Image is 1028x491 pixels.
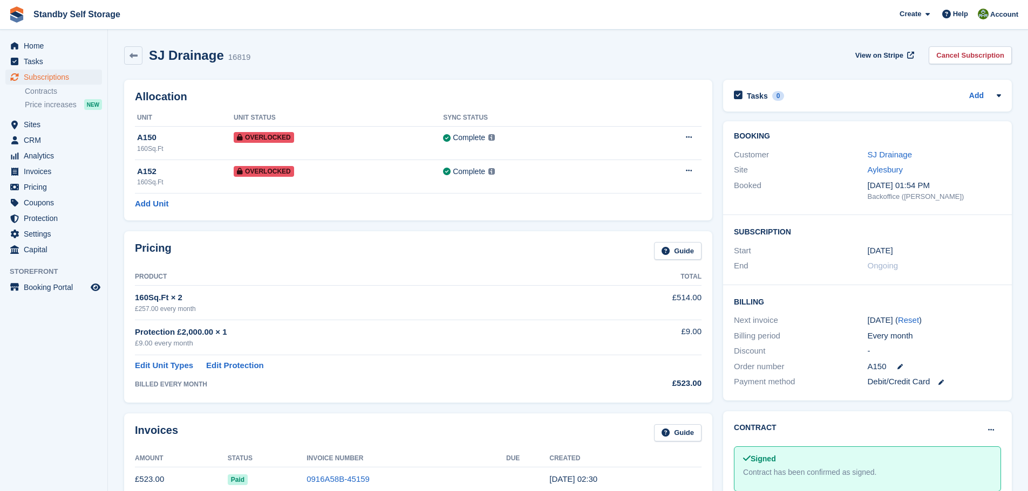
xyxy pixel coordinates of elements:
th: Amount [135,450,228,467]
span: Storefront [10,266,107,277]
div: Complete [453,132,485,143]
div: Every month [868,330,1001,342]
div: £523.00 [597,377,702,390]
a: menu [5,242,102,257]
img: icon-info-grey-7440780725fd019a000dd9b08b2336e03edf1995a4989e88bcd33f0948082b44.svg [488,168,495,175]
div: 16819 [228,51,251,64]
a: Preview store [89,281,102,294]
th: Created [549,450,702,467]
a: Contracts [25,86,102,96]
time: 2023-05-01 00:00:00 UTC [868,245,893,257]
div: [DATE] ( ) [868,314,1001,327]
div: Payment method [734,376,867,388]
h2: Contract [734,422,777,433]
span: Settings [24,226,88,241]
a: menu [5,280,102,295]
img: icon-info-grey-7440780725fd019a000dd9b08b2336e03edf1995a4989e88bcd33f0948082b44.svg [488,134,495,141]
span: Ongoing [868,261,898,270]
a: 0916A58B-45159 [307,474,370,483]
th: Due [506,450,549,467]
th: Total [597,268,702,286]
span: Protection [24,211,88,226]
span: CRM [24,133,88,148]
div: [DATE] 01:54 PM [868,179,1001,192]
div: Contract has been confirmed as signed. [743,467,992,478]
div: A152 [137,165,234,178]
span: Sites [24,117,88,132]
div: Protection £2,000.00 × 1 [135,326,597,338]
div: Backoffice ([PERSON_NAME]) [868,191,1001,202]
h2: Allocation [135,91,702,103]
div: Discount [734,345,867,357]
h2: Pricing [135,242,172,260]
th: Unit Status [234,109,443,127]
h2: Billing [734,296,1001,307]
div: £257.00 every month [135,304,597,314]
th: Status [228,450,307,467]
a: menu [5,211,102,226]
div: Site [734,164,867,176]
span: Coupons [24,195,88,210]
div: A150 [137,132,234,144]
a: Edit Unit Types [135,359,193,372]
a: Cancel Subscription [929,46,1012,64]
span: Help [953,9,968,19]
td: £514.00 [597,286,702,320]
a: Reset [898,315,919,324]
a: menu [5,54,102,69]
th: Sync Status [443,109,623,127]
a: View on Stripe [851,46,916,64]
span: A150 [868,361,887,373]
time: 2025-08-01 01:30:06 UTC [549,474,597,483]
span: Account [990,9,1018,20]
div: - [868,345,1001,357]
div: NEW [84,99,102,110]
span: Capital [24,242,88,257]
a: SJ Drainage [868,150,913,159]
div: £9.00 every month [135,338,597,349]
div: BILLED EVERY MONTH [135,379,597,389]
a: menu [5,179,102,195]
span: Paid [228,474,248,485]
h2: Subscription [734,226,1001,237]
div: Order number [734,361,867,373]
a: menu [5,164,102,179]
h2: Invoices [135,424,178,442]
span: Overlocked [234,132,294,143]
span: Price increases [25,100,77,110]
a: Add [969,90,984,102]
h2: SJ Drainage [149,48,224,63]
a: Standby Self Storage [29,5,125,23]
td: £9.00 [597,320,702,355]
span: Pricing [24,179,88,195]
div: 160Sq.Ft [137,144,234,154]
th: Invoice Number [307,450,506,467]
span: Analytics [24,148,88,163]
div: Next invoice [734,314,867,327]
span: Overlocked [234,166,294,177]
a: menu [5,226,102,241]
span: Home [24,38,88,53]
a: Add Unit [135,198,168,210]
span: Booking Portal [24,280,88,295]
div: End [734,260,867,272]
div: Complete [453,166,485,177]
span: Invoices [24,164,88,179]
img: Steve Hambridge [978,9,989,19]
img: stora-icon-8386f47178a22dfd0bd8f6a31ec36ba5ce8667c1dd55bd0f319d3a0aa187defe.svg [9,6,25,23]
a: Edit Protection [206,359,264,372]
div: 0 [772,91,785,101]
th: Unit [135,109,234,127]
div: Signed [743,453,992,465]
a: Aylesbury [868,165,903,174]
a: Price increases NEW [25,99,102,110]
div: Debit/Credit Card [868,376,1001,388]
div: Billing period [734,330,867,342]
h2: Tasks [747,91,768,101]
a: menu [5,195,102,210]
a: Guide [654,242,702,260]
span: Subscriptions [24,70,88,85]
a: menu [5,70,102,85]
a: menu [5,133,102,148]
div: Customer [734,149,867,161]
